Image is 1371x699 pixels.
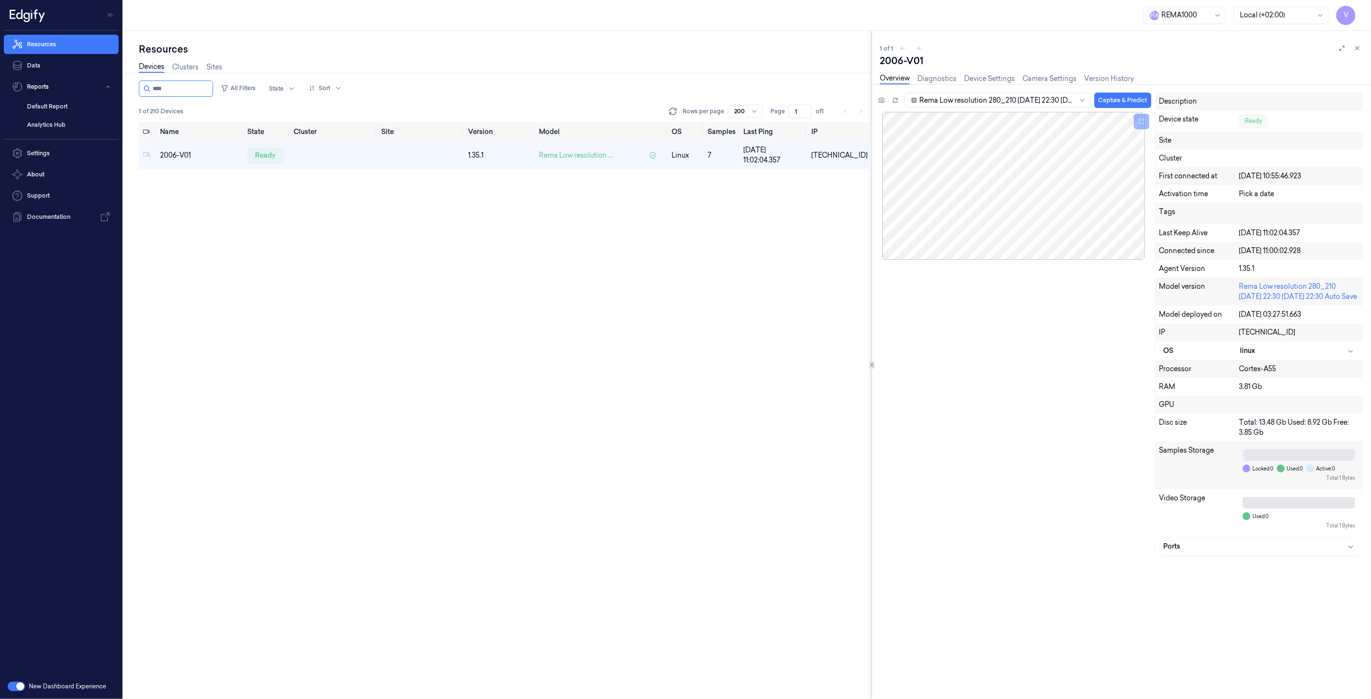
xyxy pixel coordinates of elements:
button: V [1336,6,1356,25]
span: Active: 0 [1316,465,1335,472]
a: Data [4,56,119,75]
div: Model version [1159,282,1239,302]
div: Activation time [1159,189,1239,199]
span: Rema Low resolution ... [539,150,613,161]
th: Name [156,122,243,141]
div: Ready [1239,114,1268,128]
div: 2006-V01 [160,150,240,161]
div: [TECHNICAL_ID] [811,150,868,161]
p: Rows per page [683,107,724,116]
div: Video Storage [1159,493,1239,533]
th: Model [535,122,668,141]
div: Total: 13.48 Gb Used: 8.92 Gb Free: 3.85 Gb [1239,417,1359,438]
div: Tags [1159,207,1239,220]
th: State [243,122,290,141]
div: [DATE] 10:55:46.923 [1239,171,1359,181]
div: Processor [1159,364,1239,374]
div: Cortex-A55 [1239,364,1359,374]
th: IP [807,122,872,141]
a: Support [4,186,119,205]
a: Analytics Hub [19,117,119,133]
div: Agent Version [1159,264,1239,274]
div: [DATE] 11:00:02.928 [1239,246,1359,256]
a: Resources [4,35,119,54]
span: of 1 [816,107,831,116]
div: ready [247,148,283,163]
span: Used: 0 [1287,465,1303,472]
span: Page [770,107,785,116]
a: Devices [139,62,164,73]
th: Version [464,122,535,141]
div: IP [1159,327,1239,337]
a: Documentation [4,207,119,227]
div: Total: 1 Bytes [1243,474,1355,482]
nav: pagination [839,105,868,118]
div: Samples Storage [1159,445,1239,485]
div: Connected since [1159,246,1239,256]
div: Cluster [1159,153,1359,163]
span: Locked: 0 [1252,465,1273,472]
a: Clusters [172,62,199,72]
th: Cluster [290,122,377,141]
a: Diagnostics [917,74,956,84]
th: Last Ping [740,122,807,141]
div: Ports [1164,541,1355,551]
div: [DATE] 11:02:04.357 [1239,228,1359,238]
div: Model deployed on [1159,309,1239,320]
span: Used: 0 [1252,513,1268,520]
button: Toggle Navigation [103,7,119,23]
div: GPU [1159,400,1359,410]
div: Rema Low resolution 280_210 [DATE] 22:30 [DATE] 22:30 Auto Save [1239,282,1359,302]
div: Device state [1159,114,1239,128]
button: Reports [4,77,119,96]
div: Last Keep Alive [1159,228,1239,238]
a: Device Settings [964,74,1015,84]
div: Total: 1 Bytes [1243,522,1355,529]
a: Version History [1084,74,1134,84]
div: [DATE] 03:27:51.663 [1239,309,1359,320]
th: Site [377,122,464,141]
div: First connected at [1159,171,1239,181]
button: About [4,165,119,184]
div: Disc size [1159,417,1239,438]
div: 1.35.1 [468,150,531,161]
th: OS [668,122,704,141]
a: Settings [4,144,119,163]
a: Default Report [19,98,119,115]
button: OSlinux [1160,342,1358,360]
span: 1 of 210 Devices [139,107,183,116]
button: All Filters [217,81,259,96]
div: [DATE] 11:02:04.357 [744,145,804,165]
div: linux [1240,346,1355,356]
button: Capture & Predict [1094,93,1151,108]
th: Samples [704,122,740,141]
div: Site [1159,135,1359,146]
a: Overview [880,73,910,84]
span: R e [1150,11,1159,20]
div: Resources [139,42,872,56]
div: RAM [1159,382,1239,392]
div: 2006-V01 [880,54,1363,67]
p: linux [672,150,700,161]
a: Sites [206,62,222,72]
button: Ports [1160,538,1358,555]
div: OS [1164,346,1240,356]
span: Pick a date [1239,189,1274,198]
div: [TECHNICAL_ID] [1239,327,1359,337]
a: Camera Settings [1022,74,1076,84]
span: 1 of 1 [880,44,893,53]
div: 1.35.1 [1239,264,1359,274]
div: 3.81 Gb [1239,382,1359,392]
div: Description [1159,96,1239,107]
div: 7 [708,150,736,161]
